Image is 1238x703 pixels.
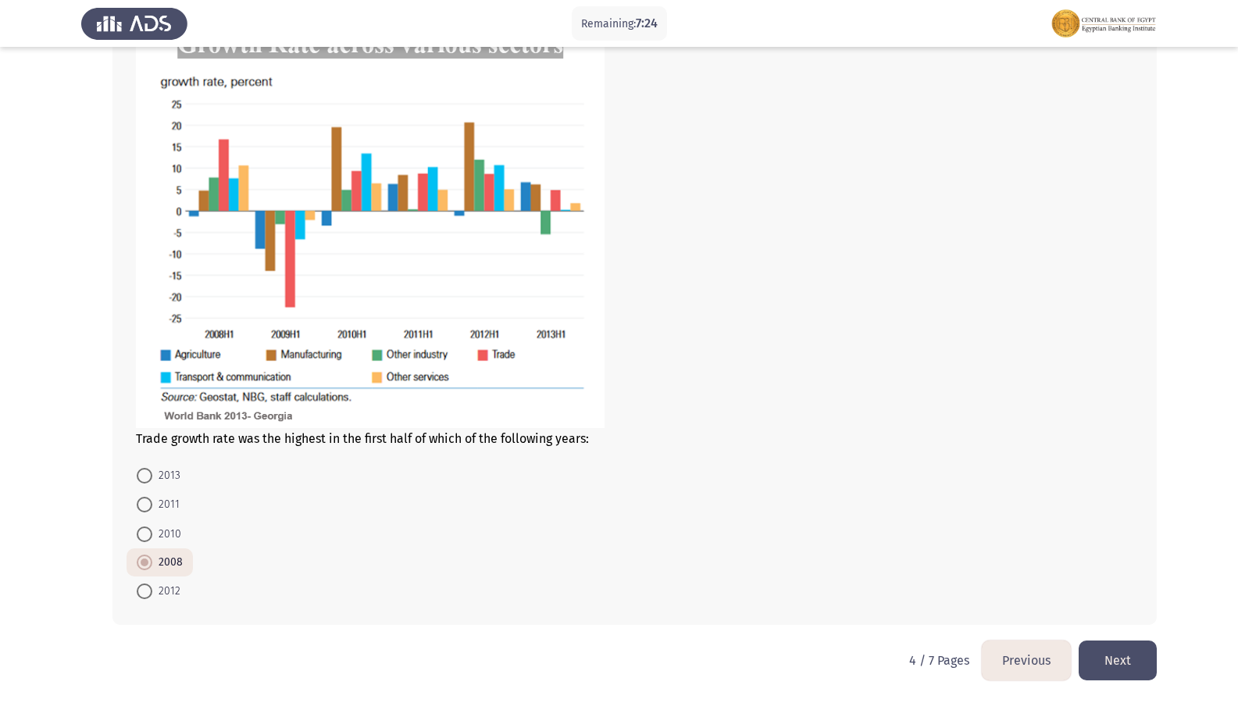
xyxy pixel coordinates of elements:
img: UGljdHVyZTJfdXBkYXRlZC5wbmcxNjIyMDM1NjcwOTU5.png [136,12,605,428]
span: 7:24 [636,16,658,30]
span: 2008 [152,553,183,572]
img: Assessment logo of FOCUS Assessment 3 Modules EN [1051,2,1157,45]
span: Trade growth rate was the highest in the first half of which of the following years: [136,431,589,446]
span: 2013 [152,466,180,485]
span: 2012 [152,582,180,601]
p: Remaining: [581,14,658,34]
span: 2011 [152,495,180,514]
p: 4 / 7 Pages [909,653,969,668]
span: 2010 [152,525,181,544]
button: load next page [1079,641,1157,680]
button: load previous page [982,641,1071,680]
img: Assess Talent Management logo [81,2,187,45]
